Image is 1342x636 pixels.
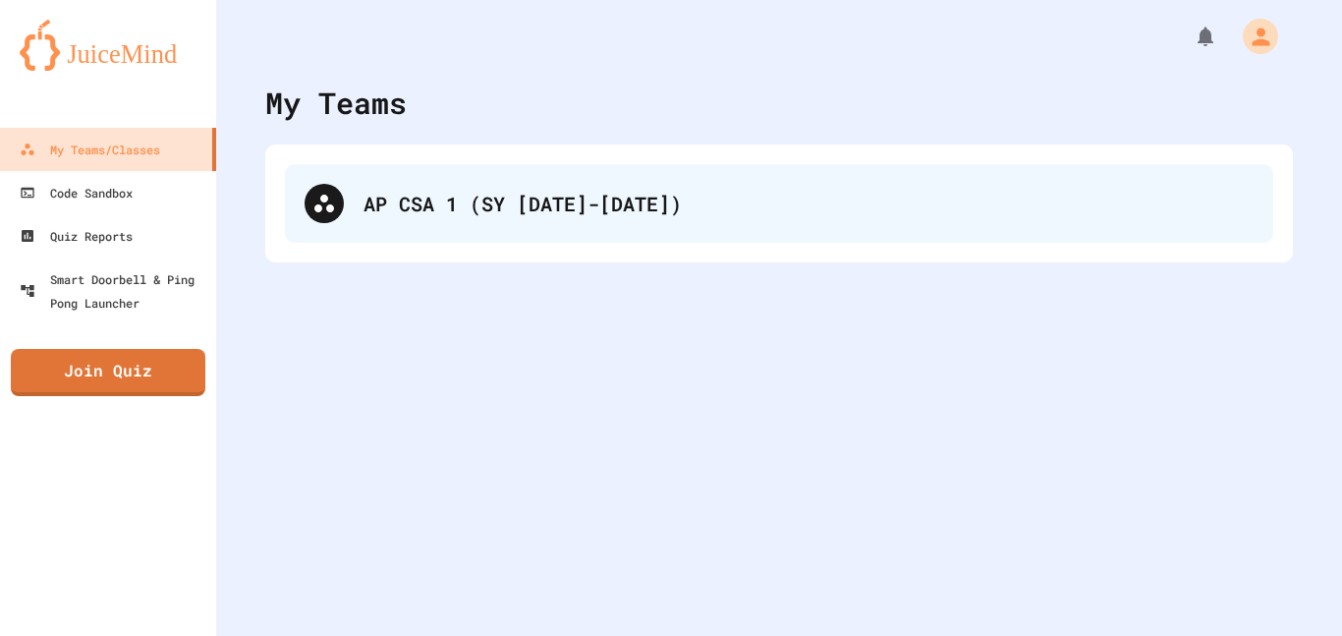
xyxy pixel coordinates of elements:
div: My Notifications [1157,20,1222,53]
div: My Account [1222,14,1283,59]
div: AP CSA 1 (SY [DATE]-[DATE]) [363,189,1254,218]
div: Code Sandbox [20,181,133,204]
div: Quiz Reports [20,224,133,248]
div: AP CSA 1 (SY [DATE]-[DATE]) [285,164,1273,243]
div: Smart Doorbell & Ping Pong Launcher [20,267,208,315]
div: My Teams [265,81,407,125]
div: My Teams/Classes [20,138,160,161]
img: logo-orange.svg [20,20,196,71]
a: Join Quiz [11,349,205,396]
